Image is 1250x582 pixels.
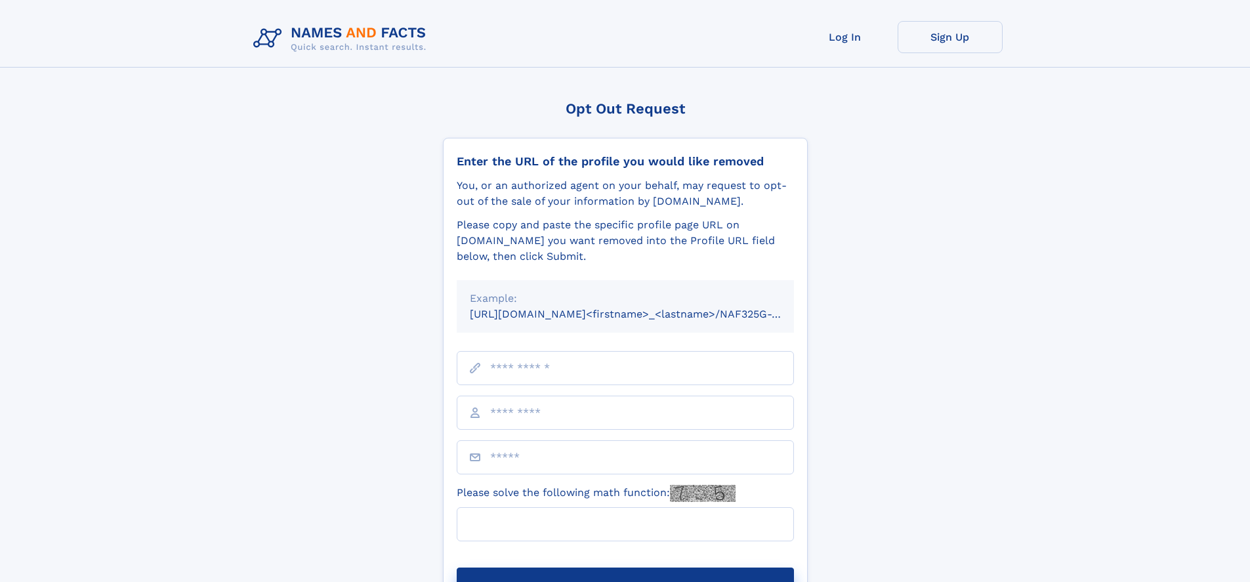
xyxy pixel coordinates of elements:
[457,178,794,209] div: You, or an authorized agent on your behalf, may request to opt-out of the sale of your informatio...
[470,291,781,306] div: Example:
[457,485,736,502] label: Please solve the following math function:
[470,308,819,320] small: [URL][DOMAIN_NAME]<firstname>_<lastname>/NAF325G-xxxxxxxx
[457,217,794,264] div: Please copy and paste the specific profile page URL on [DOMAIN_NAME] you want removed into the Pr...
[457,154,794,169] div: Enter the URL of the profile you would like removed
[443,100,808,117] div: Opt Out Request
[793,21,898,53] a: Log In
[248,21,437,56] img: Logo Names and Facts
[898,21,1003,53] a: Sign Up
